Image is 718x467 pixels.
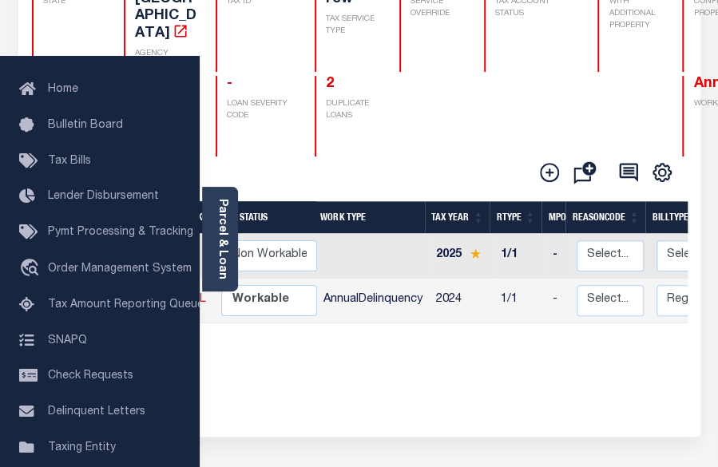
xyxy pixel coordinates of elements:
p: TAX SERVICE TYPE [326,14,380,38]
p: AGENCY WEBSITE [135,48,196,72]
p: LOAN SEVERITY CODE [227,98,296,122]
span: Bulletin Board [48,120,123,131]
td: 2025 [430,234,494,279]
p: DUPLICATE LOANS [326,98,380,122]
td: - [546,279,570,323]
th: Tax Year: activate to sort column ascending [425,201,490,234]
a: 2 [326,77,334,91]
img: Star.svg [470,248,481,259]
td: AnnualDelinquency [316,279,429,323]
td: 1/1 [494,279,546,323]
th: ReasonCode: activate to sort column ascending [565,201,645,234]
th: Work Status [208,201,316,234]
td: 2024 [430,279,494,323]
span: Delinquent Letters [48,406,145,418]
span: Pymt Processing & Tracking [48,227,193,238]
span: - [227,77,232,91]
span: Lender Disbursement [48,191,159,202]
span: Taxing Entity [48,442,116,453]
a: Parcel & Loan [216,199,228,279]
span: SNAPQ [48,334,87,346]
td: 1/1 [494,234,546,279]
th: Work Type [314,201,425,234]
span: Order Management System [48,263,192,274]
span: Tax Bills [48,156,91,167]
span: Tax Amount Reporting Queue [48,299,204,311]
i: travel_explore [19,259,45,279]
span: Check Requests [48,370,133,382]
th: BillType: activate to sort column ascending [645,201,708,234]
th: RType: activate to sort column ascending [490,201,541,234]
td: - [546,234,570,279]
th: MPO [541,201,565,234]
span: Home [48,84,78,95]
